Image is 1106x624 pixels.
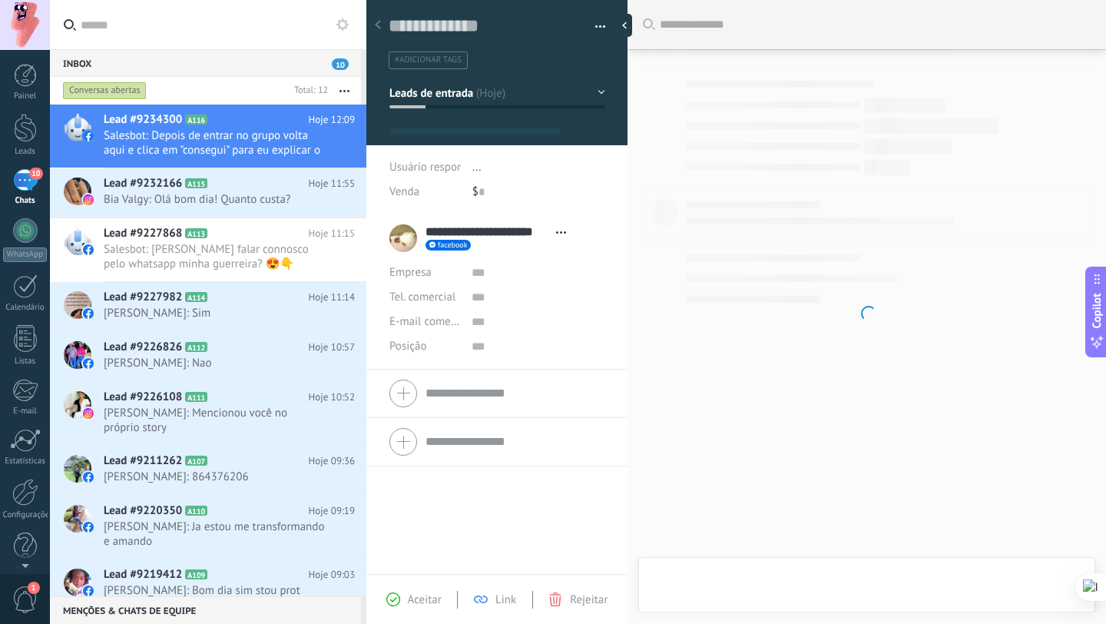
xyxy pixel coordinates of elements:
span: Copilot [1089,294,1104,329]
span: Tel. comercial [389,290,455,304]
a: Lead #9219412 A109 Hoje 09:03 [PERSON_NAME]: Bom dia sim stou prot [50,559,366,609]
span: Rejeitar [570,592,608,607]
span: Venda [389,184,419,199]
span: Lead #9227868 [104,226,182,241]
a: Lead #9226826 A112 Hoje 10:57 [PERSON_NAME]: Nao [50,332,366,381]
div: E-mail [3,407,48,417]
div: Empresa [389,261,460,285]
a: Lead #9234300 A116 Hoje 12:09 Salesbot: Depois de entrar no grupo volta aqui e clica em "consegui... [50,105,366,168]
span: Aceitar [408,592,442,607]
a: Lead #9226108 A111 Hoje 10:52 [PERSON_NAME]: Mencionou você no próprio story [50,382,366,445]
div: Venda [389,180,461,204]
span: Salesbot: [PERSON_NAME] falar connosco pelo whatsapp minha guerreira? 😍👇 [104,242,326,271]
span: E-mail comercial [389,314,472,329]
span: Hoje 10:52 [309,390,355,405]
span: [PERSON_NAME]: Sim [104,306,326,320]
span: [PERSON_NAME]: Nao [104,356,326,370]
a: Lead #9232166 A115 Hoje 11:55 Bia Valgy: Olá bom dia! Quanto custa? [50,168,366,217]
span: Hoje 09:03 [309,567,355,583]
div: WhatsApp [3,247,47,262]
span: Posição [389,340,426,352]
button: Tel. comercial [389,285,455,310]
div: $ [472,180,605,204]
div: Menções & Chats de equipe [50,596,361,624]
div: Inbox [50,49,361,77]
span: Usuário responsável [389,160,488,174]
div: Configurações [3,510,48,520]
div: Posição [389,334,460,359]
button: E-mail comercial [389,310,460,334]
div: Leads [3,147,48,157]
span: Lead #9227982 [104,290,182,305]
a: Lead #9211262 A107 Hoje 09:36 [PERSON_NAME]: 864376206 [50,446,366,495]
div: ocultar [617,14,632,37]
span: A110 [185,506,207,516]
div: Chats [3,196,48,206]
div: Calendário [3,303,48,313]
span: Lead #9211262 [104,453,182,469]
span: Hoje 11:55 [309,176,355,191]
span: [PERSON_NAME]: Bom dia sim stou prot [104,583,326,598]
span: Hoje 11:15 [309,226,355,241]
span: Lead #9219412 [104,567,182,583]
div: Painel [3,91,48,101]
span: A109 [185,569,207,579]
span: 10 [332,58,349,70]
div: Conversas abertas [63,81,147,100]
span: A115 [185,178,207,188]
span: Hoje 09:36 [309,453,355,469]
span: A111 [185,392,207,402]
img: facebook-sm.svg [83,308,94,319]
span: #adicionar tags [395,55,462,65]
a: Lead #9220350 A110 Hoje 09:19 [PERSON_NAME]: Ja estou me transformando e amando [50,496,366,559]
span: Hoje 12:09 [309,112,355,128]
span: Lead #9226108 [104,390,182,405]
span: [PERSON_NAME]: 864376206 [104,470,326,484]
span: Hoje 10:57 [309,340,355,355]
img: facebook-sm.svg [83,131,94,141]
span: Lead #9220350 [104,503,182,519]
span: Hoje 09:19 [309,503,355,519]
button: Mais [328,77,361,105]
span: Lead #9226826 [104,340,182,355]
span: ... [472,160,482,174]
span: 1 [28,582,40,594]
span: Link [495,592,516,607]
div: Usuário responsável [389,155,461,180]
span: A116 [185,115,207,124]
img: instagram.svg [83,194,94,205]
span: Lead #9234300 [104,112,182,128]
span: Hoje 11:14 [309,290,355,305]
span: A114 [185,292,207,302]
img: facebook-sm.svg [83,244,94,255]
span: Bia Valgy: Olá bom dia! Quanto custa? [104,192,326,207]
a: Lead #9227982 A114 Hoje 11:14 [PERSON_NAME]: Sim [50,282,366,331]
span: 10 [29,168,42,180]
span: Lead #9232166 [104,176,182,191]
div: Estatísticas [3,456,48,466]
span: facebook [438,241,467,249]
img: facebook-sm.svg [83,472,94,483]
a: Lead #9227868 A113 Hoje 11:15 Salesbot: [PERSON_NAME] falar connosco pelo whatsapp minha guerreir... [50,218,366,281]
span: A112 [185,342,207,352]
img: facebook-sm.svg [83,586,94,596]
img: instagram.svg [83,408,94,419]
span: A107 [185,456,207,466]
div: Listas [3,357,48,367]
span: Salesbot: Depois de entrar no grupo volta aqui e clica em "consegui" para eu explicar o próximo p... [104,128,326,158]
div: Total: 12 [288,83,328,98]
img: facebook-sm.svg [83,522,94,533]
span: A113 [185,228,207,238]
span: [PERSON_NAME]: Mencionou você no próprio story [104,406,326,435]
span: [PERSON_NAME]: Ja estou me transformando e amando [104,519,326,549]
img: facebook-sm.svg [83,358,94,369]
